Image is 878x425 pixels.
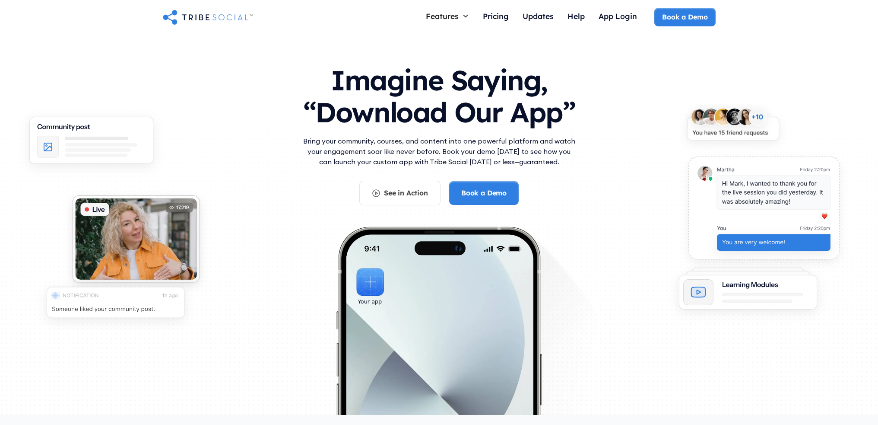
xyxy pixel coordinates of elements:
img: An illustration of push notification [35,278,197,332]
div: Updates [523,11,554,21]
a: Book a Demo [654,8,715,26]
img: An illustration of New friends requests [676,100,790,154]
div: App Login [599,11,637,21]
a: App Login [592,8,644,26]
div: See in Action [384,188,428,198]
div: Features [419,8,476,24]
img: An illustration of chat [676,148,852,275]
img: An illustration of Learning Modules [667,261,829,324]
img: An illustration of Community Feed [18,109,165,179]
img: An illustration of Live video [61,187,211,297]
a: Help [561,8,592,26]
a: See in Action [359,181,441,205]
div: Help [567,11,585,21]
a: home [163,8,253,26]
a: Updates [516,8,561,26]
h1: Imagine Saying, “Download Our App” [301,56,577,132]
a: Book a Demo [449,181,519,205]
p: Bring your community, courses, and content into one powerful platform and watch your engagement s... [301,136,577,167]
div: Features [426,11,459,21]
a: Pricing [476,8,516,26]
div: Your app [358,297,382,307]
div: Pricing [483,11,509,21]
